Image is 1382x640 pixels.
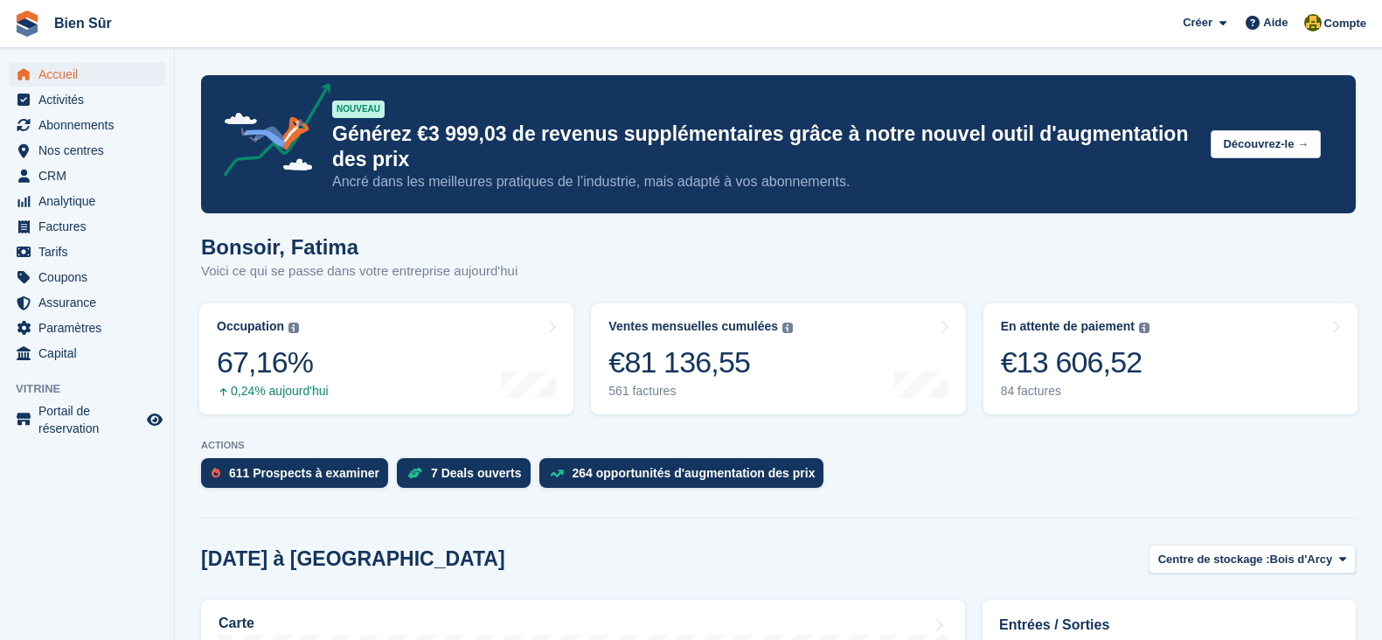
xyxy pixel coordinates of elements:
[38,138,143,163] span: Nos centres
[199,303,573,414] a: Occupation 67,16% 0,24% aujourd'hui
[1211,130,1321,159] button: Découvrez-le →
[431,466,522,480] div: 7 Deals ouverts
[16,380,174,398] span: Vitrine
[38,316,143,340] span: Paramètres
[999,615,1339,636] h2: Entrées / Sorties
[38,341,143,365] span: Capital
[9,62,165,87] a: menu
[539,458,833,497] a: 264 opportunités d'augmentation des prix
[1183,14,1212,31] span: Créer
[38,240,143,264] span: Tarifs
[782,323,793,333] img: icon-info-grey-7440780725fd019a000dd9b08b2336e03edf1995a4989e88bcd33f0948082b44.svg
[217,384,329,399] div: 0,24% aujourd'hui
[591,303,965,414] a: Ventes mensuelles cumulées €81 136,55 561 factures
[9,138,165,163] a: menu
[1158,551,1270,568] span: Centre de stockage :
[608,384,793,399] div: 561 factures
[38,290,143,315] span: Assurance
[9,214,165,239] a: menu
[201,547,505,571] h2: [DATE] à [GEOGRAPHIC_DATA]
[201,458,397,497] a: 611 Prospects à examiner
[1149,545,1356,574] button: Centre de stockage : Bois d'Arcy
[9,316,165,340] a: menu
[38,113,143,137] span: Abonnements
[397,458,539,497] a: 7 Deals ouverts
[1324,15,1366,32] span: Compte
[1270,551,1333,568] span: Bois d'Arcy
[332,122,1197,172] p: Générez €3 999,03 de revenus supplémentaires grâce à notre nouvel outil d'augmentation des prix
[9,240,165,264] a: menu
[550,470,564,477] img: price_increase_opportunities-93ffe204e8149a01c8c9dc8f82e8f89637d9d84a8eef4429ea346261dce0b2c0.svg
[144,409,165,430] a: Boutique d'aperçu
[1001,319,1135,334] div: En attente de paiement
[209,83,331,183] img: price-adjustments-announcement-icon-8257ccfd72463d97f412b2fc003d46551f7dbcb40ab6d574587a9cd5c0d94...
[573,466,816,480] div: 264 opportunités d'augmentation des prix
[201,261,517,282] p: Voici ce qui se passe dans votre entreprise aujourd'hui
[212,468,220,478] img: prospect-51fa495bee0391a8d652442698ab0144808aea92771e9ea1ae160a38d050c398.svg
[38,87,143,112] span: Activités
[9,265,165,289] a: menu
[201,235,517,259] h1: Bonsoir, Fatima
[1001,384,1149,399] div: 84 factures
[288,323,299,333] img: icon-info-grey-7440780725fd019a000dd9b08b2336e03edf1995a4989e88bcd33f0948082b44.svg
[38,214,143,239] span: Factures
[9,341,165,365] a: menu
[407,467,422,479] img: deal-1b604bf984904fb50ccaf53a9ad4b4a5d6e5aea283cecdc64d6e3604feb123c2.svg
[217,344,329,380] div: 67,16%
[217,319,284,334] div: Occupation
[38,189,143,213] span: Analytique
[38,265,143,289] span: Coupons
[9,290,165,315] a: menu
[229,466,379,480] div: 611 Prospects à examiner
[1263,14,1288,31] span: Aide
[38,62,143,87] span: Accueil
[983,303,1358,414] a: En attente de paiement €13 606,52 84 factures
[9,189,165,213] a: menu
[9,402,165,437] a: menu
[9,163,165,188] a: menu
[219,616,254,631] h2: Carte
[47,9,119,38] a: Bien Sûr
[9,113,165,137] a: menu
[14,10,40,37] img: stora-icon-8386f47178a22dfd0bd8f6a31ec36ba5ce8667c1dd55bd0f319d3a0aa187defe.svg
[332,172,1197,191] p: Ancré dans les meilleures pratiques de l’industrie, mais adapté à vos abonnements.
[1001,344,1149,380] div: €13 606,52
[1304,14,1322,31] img: Fatima Kelaaoui
[608,344,793,380] div: €81 136,55
[38,163,143,188] span: CRM
[201,440,1356,451] p: ACTIONS
[332,101,385,118] div: NOUVEAU
[9,87,165,112] a: menu
[608,319,778,334] div: Ventes mensuelles cumulées
[1139,323,1149,333] img: icon-info-grey-7440780725fd019a000dd9b08b2336e03edf1995a4989e88bcd33f0948082b44.svg
[38,402,143,437] span: Portail de réservation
